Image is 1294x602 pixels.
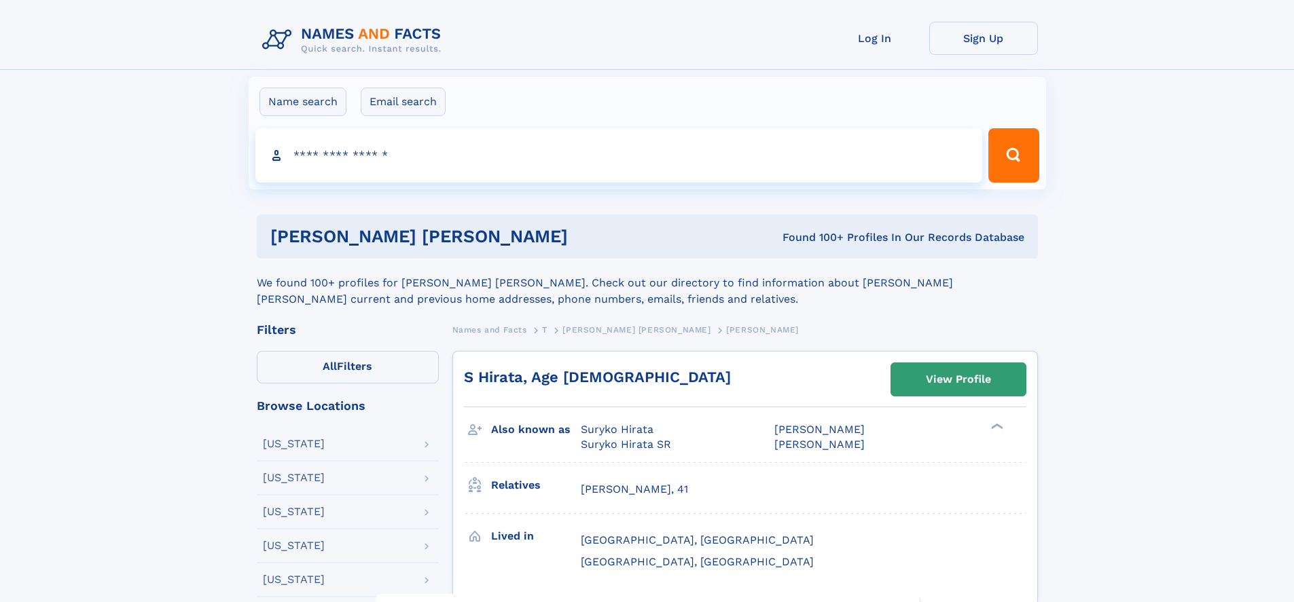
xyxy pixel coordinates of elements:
[821,22,929,55] a: Log In
[581,438,671,451] span: Suryko Hirata SR
[491,525,581,548] h3: Lived in
[891,363,1026,396] a: View Profile
[581,423,653,436] span: Suryko Hirata
[491,418,581,441] h3: Also known as
[562,325,711,335] span: [PERSON_NAME] [PERSON_NAME]
[259,88,346,116] label: Name search
[774,438,865,451] span: [PERSON_NAME]
[263,438,325,449] div: [US_STATE]
[464,369,731,385] a: S Hirata, Age [DEMOGRAPHIC_DATA]
[263,540,325,551] div: [US_STATE]
[255,128,983,183] input: search input
[926,364,991,395] div: View Profile
[263,472,325,483] div: [US_STATE]
[675,230,1024,245] div: Found 100+ Profiles In Our Records Database
[774,423,865,436] span: [PERSON_NAME]
[726,325,799,335] span: [PERSON_NAME]
[257,400,439,412] div: Browse Locations
[988,422,1004,431] div: ❯
[988,128,1039,183] button: Search Button
[257,22,452,58] img: Logo Names and Facts
[562,321,711,338] a: [PERSON_NAME] [PERSON_NAME]
[263,574,325,585] div: [US_STATE]
[263,506,325,517] div: [US_STATE]
[542,325,547,335] span: T
[929,22,1038,55] a: Sign Up
[257,259,1038,307] div: We found 100+ profiles for [PERSON_NAME] [PERSON_NAME]. Check out our directory to find informati...
[491,474,581,497] h3: Relatives
[257,324,439,336] div: Filters
[581,482,688,497] a: [PERSON_NAME], 41
[270,228,675,245] h1: [PERSON_NAME] [PERSON_NAME]
[452,321,527,338] a: Names and Facts
[323,360,337,373] span: All
[542,321,547,338] a: T
[361,88,446,116] label: Email search
[257,351,439,383] label: Filters
[581,555,814,568] span: [GEOGRAPHIC_DATA], [GEOGRAPHIC_DATA]
[581,533,814,546] span: [GEOGRAPHIC_DATA], [GEOGRAPHIC_DATA]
